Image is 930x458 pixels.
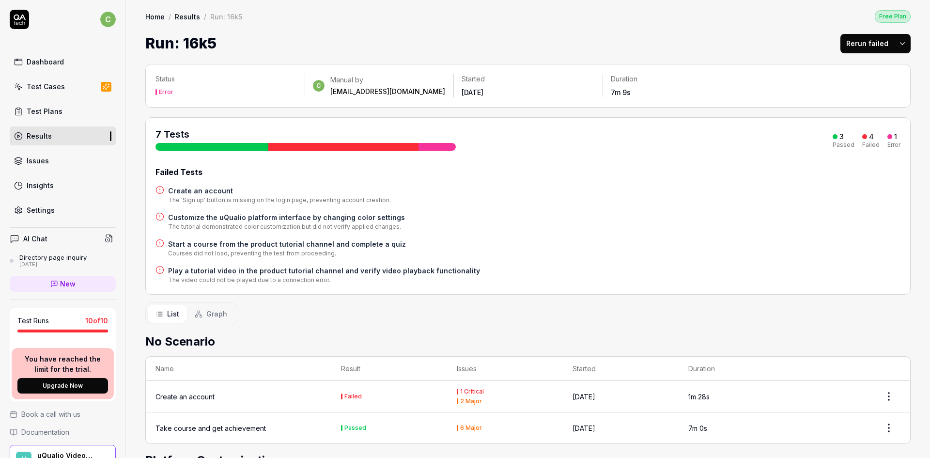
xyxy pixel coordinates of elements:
p: Started [462,74,595,84]
div: Manual by [330,75,445,85]
a: Documentation [10,427,116,437]
button: Failed [341,392,362,402]
time: [DATE] [573,424,595,432]
div: Failed Tests [155,166,900,178]
a: Test Cases [10,77,116,96]
a: Settings [10,201,116,220]
div: [DATE] [19,261,87,268]
div: 2 Major [460,398,482,404]
div: Run: 16k5 [210,12,242,21]
span: Book a call with us [21,409,80,419]
div: / [169,12,171,21]
a: Play a tutorial video in the product tutorial channel and verify video playback functionality [168,266,480,276]
span: Graph [206,309,227,319]
div: 4 [869,132,874,141]
time: [DATE] [462,88,483,96]
p: You have reached the limit for the trial. [17,354,108,374]
div: / [204,12,206,21]
div: 1 Critical [460,389,484,395]
a: New [10,276,116,292]
div: Dashboard [27,57,64,67]
span: c [313,80,325,92]
a: Home [145,12,165,21]
p: Status [155,74,297,84]
span: List [167,309,179,319]
a: Issues [10,151,116,170]
div: [EMAIL_ADDRESS][DOMAIN_NAME] [330,87,445,96]
th: Result [331,357,447,381]
div: Error [887,142,900,148]
h1: Run: 16k5 [145,32,217,54]
span: New [60,279,76,289]
button: Graph [187,305,235,323]
p: Duration [611,74,744,84]
button: c [100,10,116,29]
a: Create an account [155,392,215,402]
button: Upgrade Now [17,378,108,394]
div: Courses did not load, preventing the test from proceeding. [168,249,406,258]
th: Issues [447,357,563,381]
div: Error [159,89,173,95]
div: 3 [839,132,844,141]
a: Results [175,12,200,21]
time: 1m 28s [688,393,710,401]
div: 6 Major [460,425,482,431]
div: The 'Sign up' button is missing on the login page, preventing account creation. [168,196,391,205]
time: 7m 0s [688,424,707,432]
div: Insights [27,180,54,190]
a: Directory page inquiry[DATE] [10,253,116,268]
div: Failed [344,394,362,399]
div: Passed [344,425,366,431]
div: Passed [833,142,854,148]
a: Customize the uQualio platform interface by changing color settings [168,212,405,222]
a: Create an account [168,186,391,196]
div: The video could not be played due to a connection error. [168,276,480,284]
a: Start a course from the product tutorial channel and complete a quiz [168,239,406,249]
a: Book a call with us [10,409,116,419]
h5: Test Runs [17,316,49,325]
th: Started [563,357,679,381]
div: Results [27,131,52,141]
span: Documentation [21,427,69,437]
span: c [100,12,116,27]
a: Dashboard [10,52,116,71]
button: Free Plan [875,10,911,23]
a: Test Plans [10,102,116,121]
time: 7m 9s [611,88,631,96]
time: [DATE] [573,393,595,401]
th: Name [146,357,331,381]
span: 7 Tests [155,128,189,140]
h4: AI Chat [23,234,47,244]
div: Issues [27,156,49,166]
a: Insights [10,176,116,195]
th: Duration [679,357,794,381]
div: Settings [27,205,55,215]
div: The tutorial demonstrated color customization but did not verify applied changes. [168,222,405,231]
a: Results [10,126,116,145]
div: Failed [862,142,880,148]
div: Test Cases [27,81,65,92]
a: Take course and get achievement [155,423,266,433]
button: List [148,305,187,323]
span: 10 of 10 [85,316,108,326]
h2: No Scenario [145,333,911,350]
div: Test Plans [27,106,62,116]
div: Directory page inquiry [19,253,87,261]
div: 1 [894,132,897,141]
